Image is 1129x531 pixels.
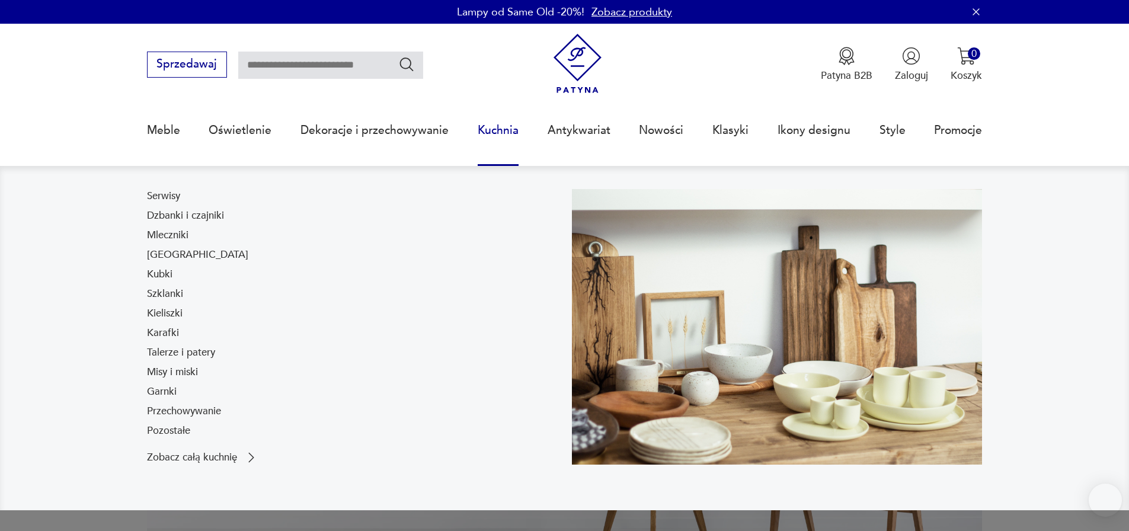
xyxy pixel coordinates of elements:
[1089,484,1122,517] iframe: Smartsupp widget button
[147,103,180,158] a: Meble
[147,267,172,282] a: Kubki
[895,69,928,82] p: Zaloguj
[639,103,683,158] a: Nowości
[951,47,982,82] button: 0Koszyk
[147,209,224,223] a: Dzbanki i czajniki
[968,47,980,60] div: 0
[147,385,177,399] a: Garnki
[821,47,872,82] a: Ikona medaluPatyna B2B
[147,287,183,301] a: Szklanki
[147,346,215,360] a: Talerze i patery
[209,103,271,158] a: Oświetlenie
[879,103,906,158] a: Style
[712,103,749,158] a: Klasyki
[837,47,856,65] img: Ikona medalu
[398,56,415,73] button: Szukaj
[895,47,928,82] button: Zaloguj
[821,69,872,82] p: Patyna B2B
[147,228,188,242] a: Mleczniki
[300,103,449,158] a: Dekoracje i przechowywanie
[147,450,258,465] a: Zobacz całą kuchnię
[147,326,179,340] a: Karafki
[147,52,227,78] button: Sprzedawaj
[147,424,190,438] a: Pozostałe
[951,69,982,82] p: Koszyk
[147,60,227,70] a: Sprzedawaj
[778,103,850,158] a: Ikony designu
[147,189,180,203] a: Serwisy
[147,248,248,262] a: [GEOGRAPHIC_DATA]
[934,103,982,158] a: Promocje
[902,47,920,65] img: Ikonka użytkownika
[457,5,584,20] p: Lampy od Same Old -20%!
[957,47,976,65] img: Ikona koszyka
[548,34,607,94] img: Patyna - sklep z meblami i dekoracjami vintage
[147,404,221,418] a: Przechowywanie
[147,365,198,379] a: Misy i miski
[478,103,519,158] a: Kuchnia
[147,306,183,321] a: Kieliszki
[147,453,237,462] p: Zobacz całą kuchnię
[591,5,672,20] a: Zobacz produkty
[548,103,610,158] a: Antykwariat
[572,189,983,465] img: b2f6bfe4a34d2e674d92badc23dc4074.jpg
[821,47,872,82] button: Patyna B2B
